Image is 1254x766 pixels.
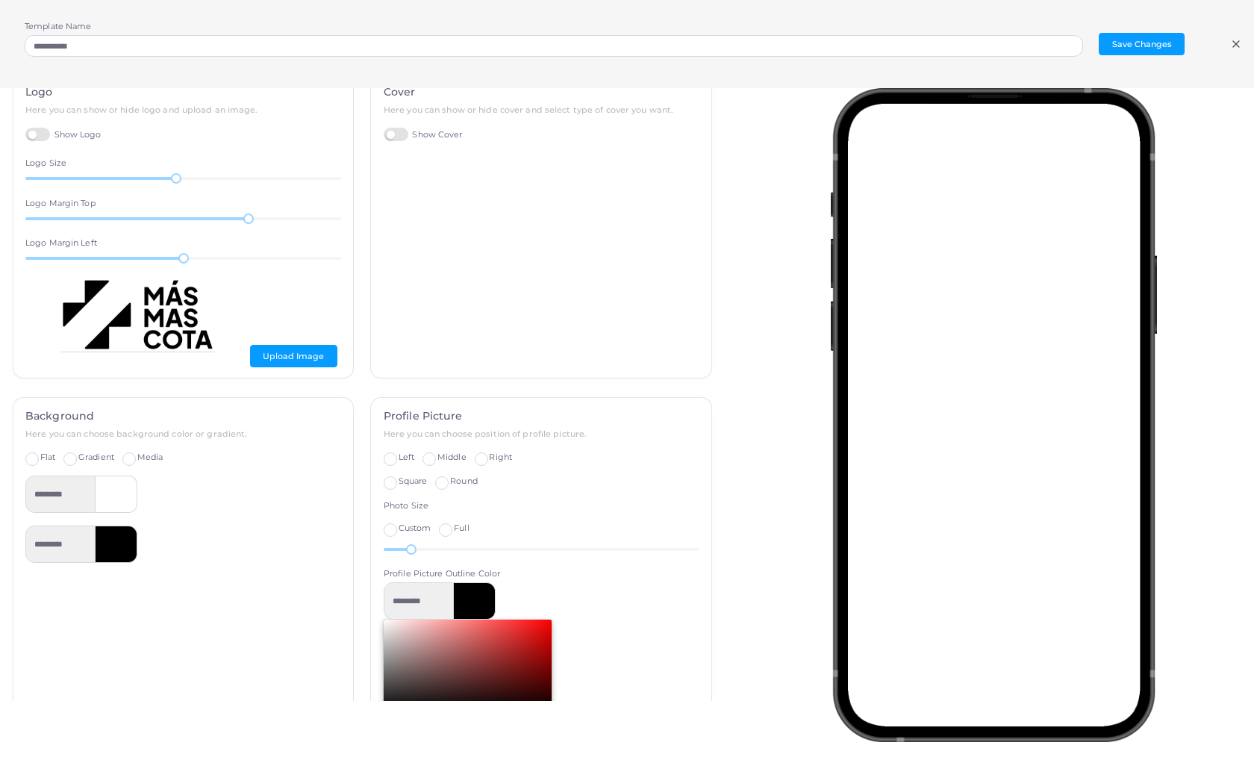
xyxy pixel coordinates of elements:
[25,198,96,210] label: Logo Margin Top
[25,105,341,115] h6: Here you can show or hide logo and upload an image.
[384,410,699,423] h4: Profile Picture
[384,105,699,115] h6: Here you can show or hide cover and select type of cover you want.
[384,86,699,99] h4: Cover
[25,410,341,423] h4: Background
[25,429,341,439] h6: Here you can choose background color or gradient.
[25,86,341,99] h4: Logo
[450,476,478,486] span: Round
[25,237,97,249] label: Logo Margin Left
[1099,33,1185,55] button: Save Changes
[399,452,414,462] span: Left
[25,278,250,352] img: Logo
[40,452,55,462] span: Flat
[489,452,512,462] span: Right
[384,128,463,142] label: Show Cover
[384,500,428,512] label: Photo Size
[437,452,467,462] span: Middle
[399,476,428,486] span: Square
[250,345,337,367] button: Upload Image
[399,523,431,533] span: Custom
[137,452,163,462] span: Media
[25,158,66,169] label: Logo Size
[78,452,114,462] span: Gradient
[25,21,91,33] label: Template Name
[25,128,102,142] label: Show Logo
[384,568,500,580] label: Profile Picture Outline Color
[384,429,699,439] h6: Here you can choose position of profile picture.
[454,523,469,533] span: Full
